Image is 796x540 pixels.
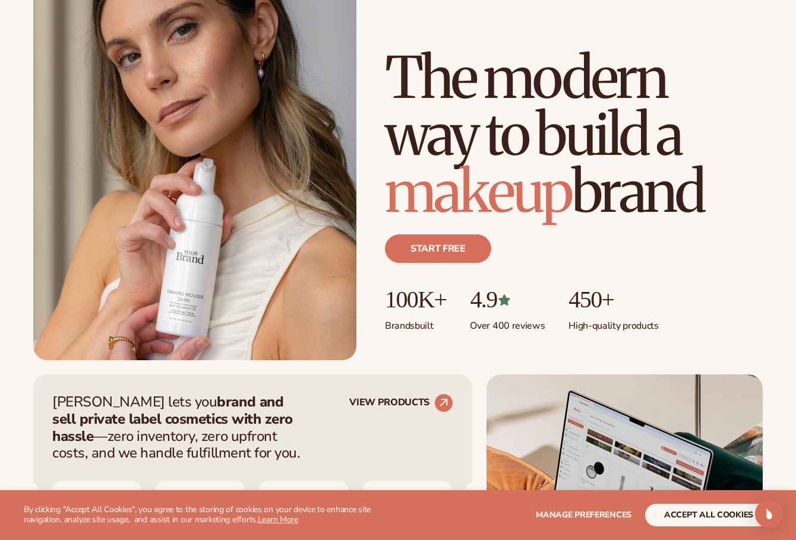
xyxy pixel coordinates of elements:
[385,313,446,332] p: Brands built
[349,393,453,412] a: VIEW PRODUCTS
[52,392,293,446] strong: brand and sell private label cosmetics with zero hassle
[536,509,631,520] span: Manage preferences
[52,393,308,462] p: [PERSON_NAME] lets you —zero inventory, zero upfront costs, and we handle fulfillment for you.
[385,49,763,220] h1: The modern way to build a brand
[24,505,390,525] p: By clicking "Accept All Cookies", you agree to the storing of cookies on your device to enhance s...
[470,287,545,313] p: 4.9
[755,500,784,528] div: Open Intercom Messenger
[385,156,571,227] span: makeup
[385,234,491,263] a: Start free
[568,313,658,332] p: High-quality products
[258,514,298,525] a: Learn More
[385,287,446,313] p: 100K+
[645,504,772,526] button: accept all cookies
[470,313,545,332] p: Over 400 reviews
[536,504,631,526] button: Manage preferences
[568,287,658,313] p: 450+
